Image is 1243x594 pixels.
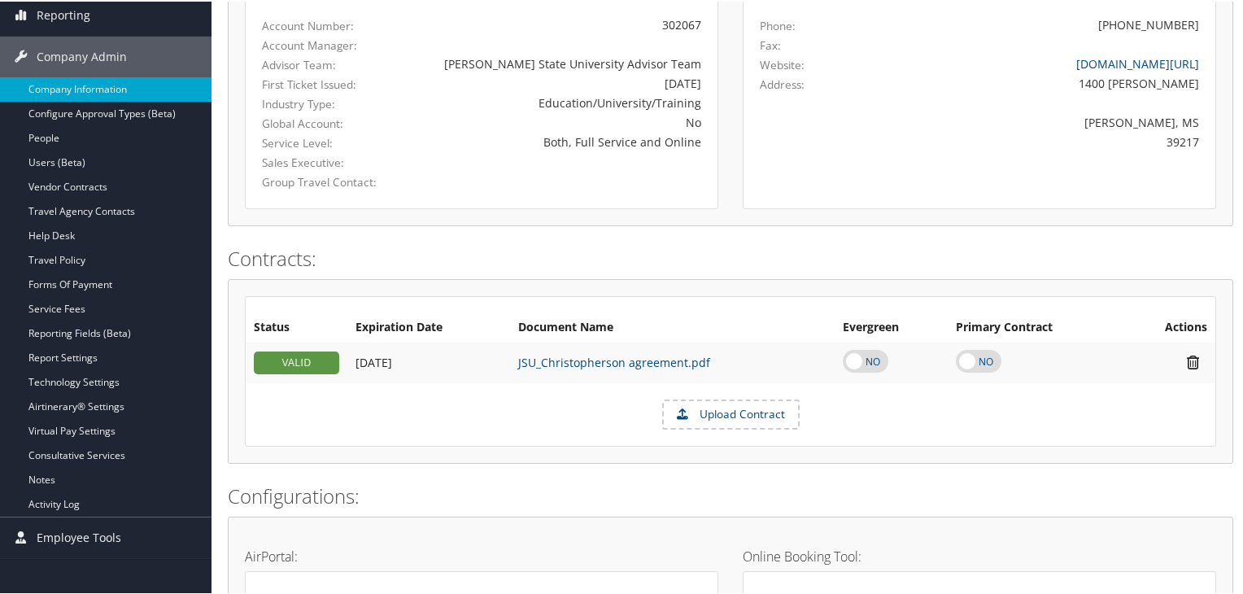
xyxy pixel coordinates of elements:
[245,548,718,561] h4: AirPortal:
[518,353,710,369] a: JSU_Christopherson agreement.pdf
[228,243,1233,271] h2: Contracts:
[262,36,392,52] label: Account Manager:
[37,35,127,76] span: Company Admin
[664,400,798,427] label: Upload Contract
[417,54,701,71] div: [PERSON_NAME] State University Advisor Team
[743,548,1216,561] h4: Online Booking Tool:
[1098,15,1199,32] div: [PHONE_NUMBER]
[876,73,1200,90] div: 1400 [PERSON_NAME]
[417,73,701,90] div: [DATE]
[262,55,392,72] label: Advisor Team:
[355,354,502,369] div: Add/Edit Date
[510,312,835,341] th: Document Name
[246,312,347,341] th: Status
[262,153,392,169] label: Sales Executive:
[355,353,392,369] span: [DATE]
[760,36,781,52] label: Fax:
[262,114,392,130] label: Global Account:
[948,312,1124,341] th: Primary Contract
[417,112,701,129] div: No
[347,312,510,341] th: Expiration Date
[876,132,1200,149] div: 39217
[262,133,392,150] label: Service Level:
[835,312,948,341] th: Evergreen
[262,16,392,33] label: Account Number:
[1124,312,1215,341] th: Actions
[760,55,805,72] label: Website:
[417,93,701,110] div: Education/University/Training
[1179,352,1207,369] i: Remove Contract
[262,75,392,91] label: First Ticket Issued:
[1076,55,1199,70] a: [DOMAIN_NAME][URL]
[760,75,805,91] label: Address:
[37,516,121,557] span: Employee Tools
[417,132,701,149] div: Both, Full Service and Online
[262,94,392,111] label: Industry Type:
[262,173,392,189] label: Group Travel Contact:
[876,112,1200,129] div: [PERSON_NAME], MS
[760,16,796,33] label: Phone:
[228,481,1233,509] h2: Configurations:
[254,350,339,373] div: VALID
[417,15,701,32] div: 302067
